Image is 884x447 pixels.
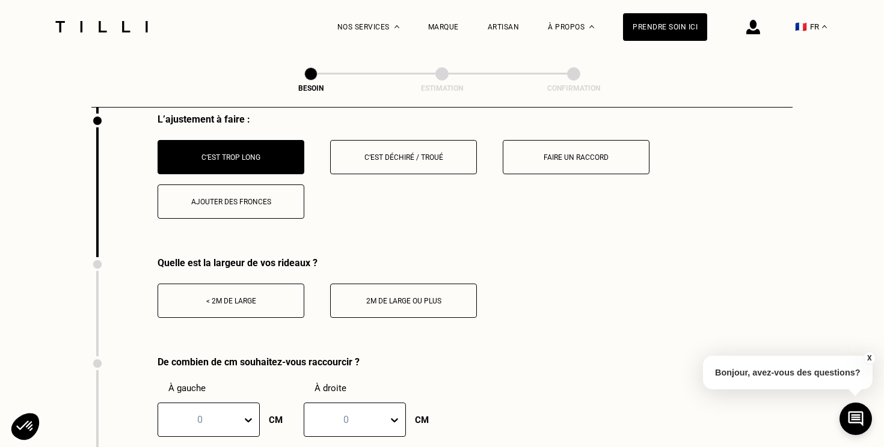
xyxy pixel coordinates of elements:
[428,23,459,31] a: Marque
[164,153,298,162] div: C‘est trop long
[703,356,873,389] p: Bonjour, avez-vous des questions?
[746,20,760,34] img: icône connexion
[164,297,298,305] div: < 2m de large
[795,21,807,32] span: 🇫🇷
[251,84,371,93] div: Besoin
[315,383,424,394] p: À droite
[168,383,278,394] p: À gauche
[488,23,520,31] a: Artisan
[863,351,875,365] button: X
[589,25,594,28] img: Menu déroulant à propos
[51,21,152,32] img: Logo du service de couturière Tilli
[822,25,827,28] img: menu déroulant
[623,13,707,41] a: Prendre soin ici
[158,257,477,269] div: Quelle est la largeur de vos rideaux ?
[337,153,470,162] div: C‘est déchiré / troué
[158,356,424,368] div: De combien de cm souhaitez-vous raccourcir ?
[503,140,649,174] button: Faire un raccord
[415,415,429,425] p: CM
[158,184,304,219] button: Ajouter des fronces
[158,114,793,125] div: L’ajustement à faire :
[158,140,304,174] button: C‘est trop long
[330,140,477,174] button: C‘est déchiré / troué
[394,25,399,28] img: Menu déroulant
[337,297,470,305] div: 2m de large ou plus
[382,84,502,93] div: Estimation
[330,284,477,318] button: 2m de large ou plus
[158,284,304,318] button: < 2m de large
[509,153,643,162] div: Faire un raccord
[269,415,283,425] p: CM
[164,198,298,206] div: Ajouter des fronces
[514,84,634,93] div: Confirmation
